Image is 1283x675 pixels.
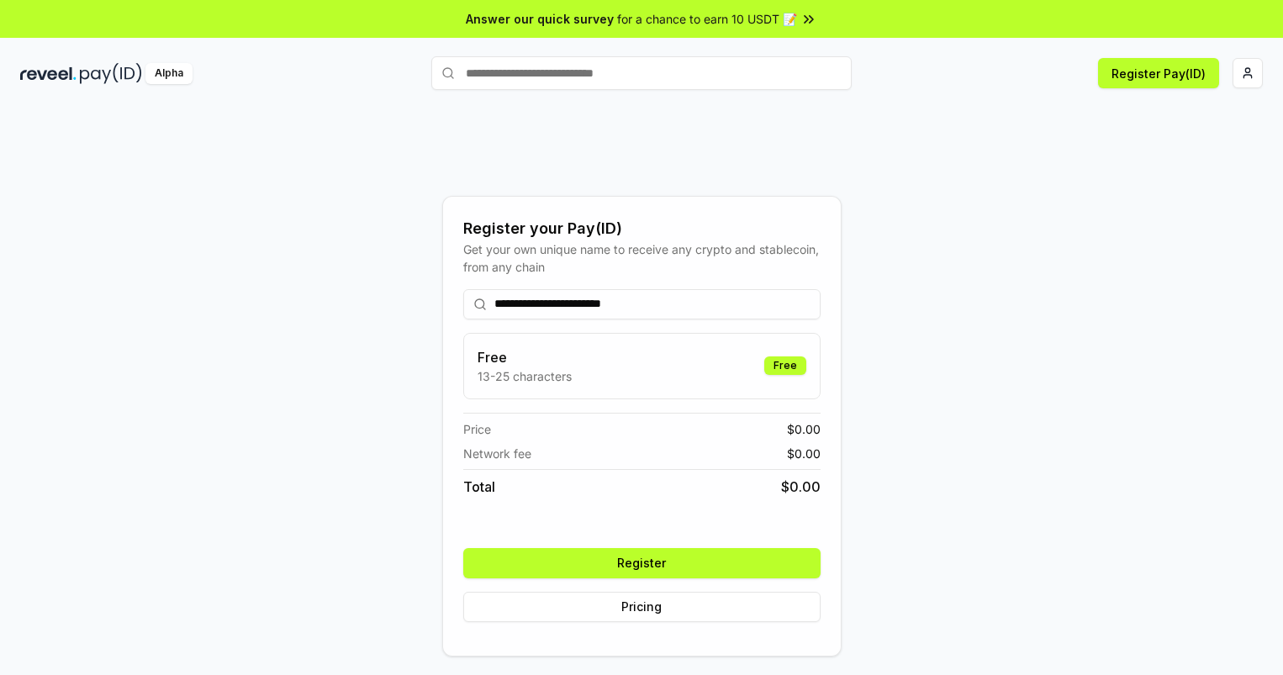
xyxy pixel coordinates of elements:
[1098,58,1219,88] button: Register Pay(ID)
[145,63,193,84] div: Alpha
[463,240,821,276] div: Get your own unique name to receive any crypto and stablecoin, from any chain
[466,10,614,28] span: Answer our quick survey
[463,477,495,497] span: Total
[787,445,821,462] span: $ 0.00
[478,367,572,385] p: 13-25 characters
[463,548,821,578] button: Register
[617,10,797,28] span: for a chance to earn 10 USDT 📝
[478,347,572,367] h3: Free
[463,420,491,438] span: Price
[463,217,821,240] div: Register your Pay(ID)
[787,420,821,438] span: $ 0.00
[764,356,806,375] div: Free
[80,63,142,84] img: pay_id
[463,445,531,462] span: Network fee
[781,477,821,497] span: $ 0.00
[20,63,77,84] img: reveel_dark
[463,592,821,622] button: Pricing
